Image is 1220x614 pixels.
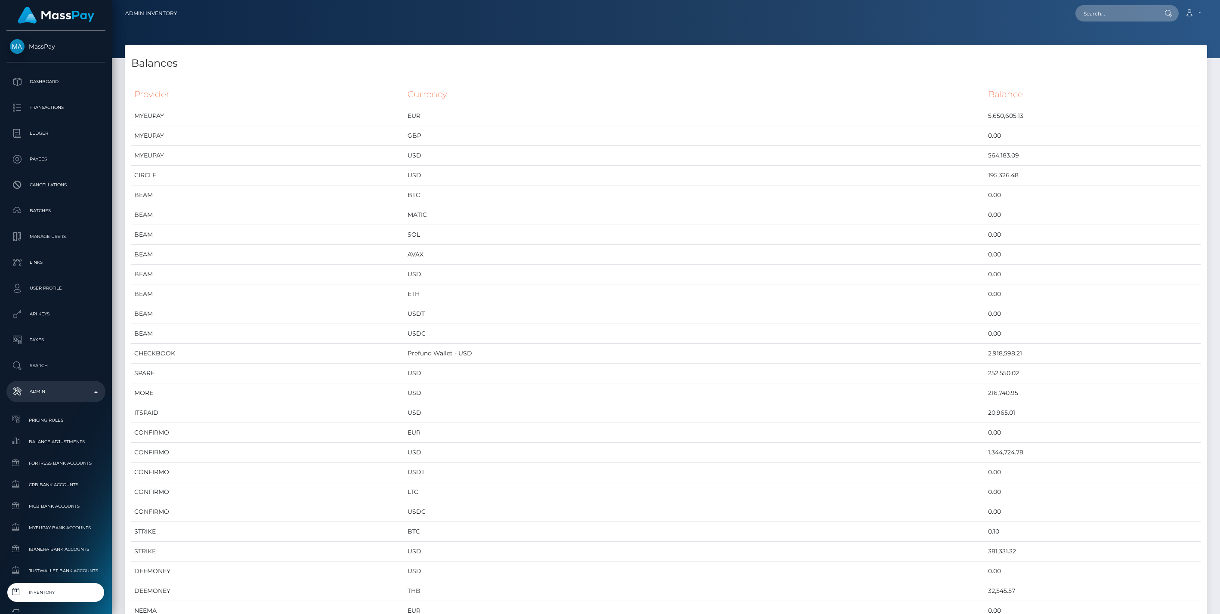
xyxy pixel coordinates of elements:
[131,284,405,304] td: BEAM
[131,423,405,443] td: CONFIRMO
[131,581,405,601] td: DEEMONEY
[985,166,1201,185] td: 195,326.48
[985,383,1201,403] td: 216,740.95
[6,303,105,325] a: API Keys
[405,265,985,284] td: USD
[405,245,985,265] td: AVAX
[131,56,1201,71] h4: Balances
[405,482,985,502] td: LTC
[10,359,102,372] p: Search
[405,225,985,245] td: SOL
[131,344,405,364] td: CHECKBOOK
[6,454,105,472] a: Fortress Bank Accounts
[131,106,405,126] td: MYEUPAY
[405,205,985,225] td: MATIC
[131,265,405,284] td: BEAM
[10,333,102,346] p: Taxes
[131,482,405,502] td: CONFIRMO
[985,284,1201,304] td: 0.00
[405,423,985,443] td: EUR
[405,581,985,601] td: THB
[985,403,1201,423] td: 20,965.01
[405,185,985,205] td: BTC
[985,581,1201,601] td: 32,545.57
[405,522,985,542] td: BTC
[10,437,102,447] span: Balance Adjustments
[985,423,1201,443] td: 0.00
[405,542,985,562] td: USD
[125,4,177,22] a: Admin Inventory
[985,205,1201,225] td: 0.00
[10,153,102,166] p: Payees
[10,544,102,554] span: Ibanera Bank Accounts
[6,411,105,429] a: Pricing Rules
[18,7,94,24] img: MassPay Logo
[131,225,405,245] td: BEAM
[6,497,105,515] a: MCB Bank Accounts
[985,542,1201,562] td: 381,331.32
[6,278,105,299] a: User Profile
[10,415,102,425] span: Pricing Rules
[10,179,102,191] p: Cancellations
[10,39,25,54] img: MassPay
[985,522,1201,542] td: 0.10
[131,502,405,522] td: CONFIRMO
[405,126,985,146] td: GBP
[131,463,405,482] td: CONFIRMO
[405,166,985,185] td: USD
[6,355,105,376] a: Search
[985,146,1201,166] td: 564,183.09
[405,364,985,383] td: USD
[985,463,1201,482] td: 0.00
[405,502,985,522] td: USDC
[131,383,405,403] td: MORE
[405,304,985,324] td: USDT
[10,230,102,243] p: Manage Users
[985,225,1201,245] td: 0.00
[131,185,405,205] td: BEAM
[985,443,1201,463] td: 1,344,724.78
[6,583,105,602] a: Inventory
[6,97,105,118] a: Transactions
[6,475,105,494] a: CRB Bank Accounts
[405,146,985,166] td: USD
[405,284,985,304] td: ETH
[405,383,985,403] td: USD
[405,463,985,482] td: USDT
[6,252,105,273] a: Links
[6,381,105,402] a: Admin
[10,282,102,295] p: User Profile
[131,542,405,562] td: STRIKE
[131,403,405,423] td: ITSPAID
[131,83,405,106] th: Provider
[405,324,985,344] td: USDC
[10,587,102,597] span: Inventory
[985,265,1201,284] td: 0.00
[6,540,105,558] a: Ibanera Bank Accounts
[131,205,405,225] td: BEAM
[985,502,1201,522] td: 0.00
[131,245,405,265] td: BEAM
[985,324,1201,344] td: 0.00
[6,71,105,93] a: Dashboard
[985,185,1201,205] td: 0.00
[985,562,1201,581] td: 0.00
[10,127,102,140] p: Ledger
[10,256,102,269] p: Links
[985,482,1201,502] td: 0.00
[405,106,985,126] td: EUR
[131,562,405,581] td: DEEMONEY
[131,522,405,542] td: STRIKE
[985,245,1201,265] td: 0.00
[131,126,405,146] td: MYEUPAY
[10,523,102,533] span: MyEUPay Bank Accounts
[10,458,102,468] span: Fortress Bank Accounts
[10,566,102,576] span: JustWallet Bank Accounts
[985,106,1201,126] td: 5,650,605.13
[131,364,405,383] td: SPARE
[131,324,405,344] td: BEAM
[405,562,985,581] td: USD
[10,75,102,88] p: Dashboard
[405,83,985,106] th: Currency
[6,174,105,196] a: Cancellations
